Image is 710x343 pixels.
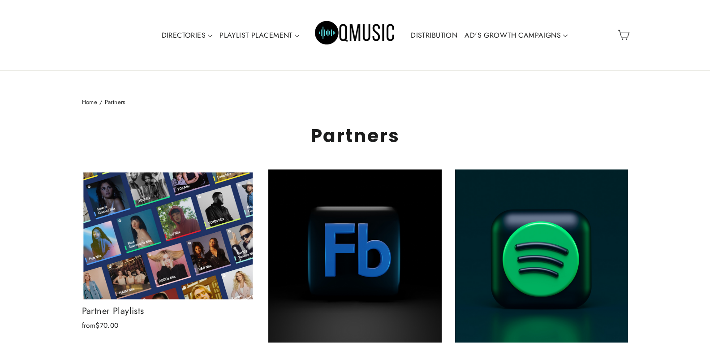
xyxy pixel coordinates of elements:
[82,98,98,106] a: Home
[158,25,216,46] a: DIRECTORIES
[105,98,125,106] span: Partners
[82,321,119,330] span: from
[99,98,103,106] span: /
[82,304,255,318] div: Partner Playlists
[130,9,581,61] div: Primary
[82,125,628,147] h1: Partners
[407,25,461,46] a: DISTRIBUTION
[95,321,119,330] span: $70.00
[461,25,571,46] a: AD'S GROWTH CAMPAIGNS
[82,98,628,107] nav: breadcrumbs
[315,15,396,55] img: Q Music Promotions
[82,169,255,334] a: Partner Playlistsfrom$70.00
[216,25,303,46] a: PLAYLIST PLACEMENT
